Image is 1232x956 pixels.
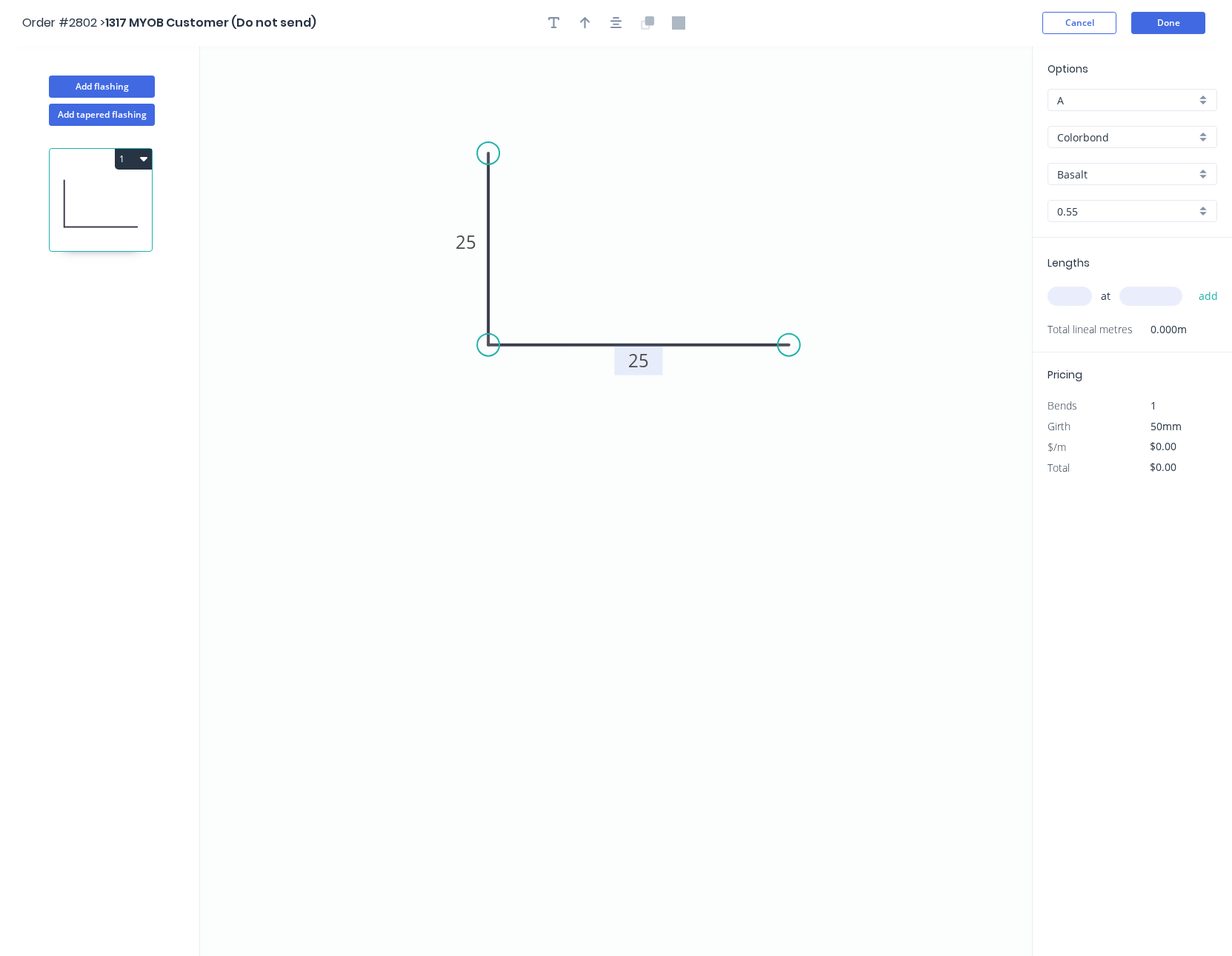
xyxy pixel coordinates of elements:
[115,149,152,170] button: 1
[1048,419,1070,433] span: Girth
[1048,61,1088,76] span: Options
[1101,286,1111,307] span: at
[1042,12,1116,34] button: Cancel
[1151,419,1182,433] span: 50mm
[49,76,155,98] button: Add flashing
[1057,204,1196,219] input: Thickness
[1057,130,1196,145] input: Material
[1048,461,1070,475] span: Total
[1048,398,1077,412] span: Bends
[1057,167,1196,182] input: Colour
[1048,255,1090,270] span: Lengths
[1048,440,1066,454] span: $/m
[1133,319,1187,340] span: 0.000m
[1048,319,1133,340] span: Total lineal metres
[105,14,316,31] span: 1317 MYOB Customer (Do not send)
[1151,398,1156,412] span: 1
[1048,367,1082,382] span: Pricing
[628,348,649,372] tspan: 25
[1057,93,1196,108] input: Price level
[456,230,476,254] tspan: 25
[22,14,105,31] span: Order #2802 >
[200,46,1032,956] svg: 0
[1131,12,1205,34] button: Done
[49,104,155,126] button: Add tapered flashing
[1191,284,1226,309] button: add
